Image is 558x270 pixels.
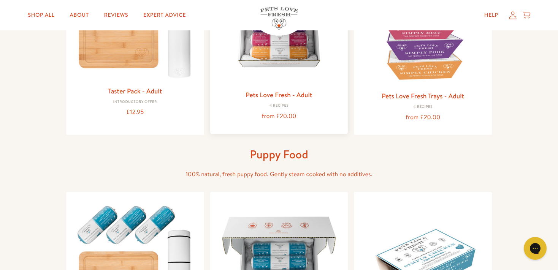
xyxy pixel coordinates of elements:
h1: Puppy Food [157,147,401,162]
iframe: Gorgias live chat messenger [520,234,550,262]
div: 4 Recipes [216,104,342,108]
div: from £20.00 [360,112,486,123]
a: Reviews [98,8,134,23]
img: Pets Love Fresh [260,7,298,30]
div: £12.95 [72,107,198,117]
div: Introductory Offer [72,100,198,104]
a: Taster Pack - Adult [108,86,162,96]
a: Pets Love Fresh Trays - Adult [382,91,464,101]
span: 100% natural, fresh puppy food. Gently steam cooked with no additives. [186,170,373,178]
a: Shop All [22,8,60,23]
a: Expert Advice [137,8,192,23]
a: Pets Love Fresh - Adult [246,90,312,99]
div: 4 Recipes [360,105,486,109]
div: from £20.00 [216,111,342,122]
a: Help [478,8,504,23]
a: About [64,8,95,23]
